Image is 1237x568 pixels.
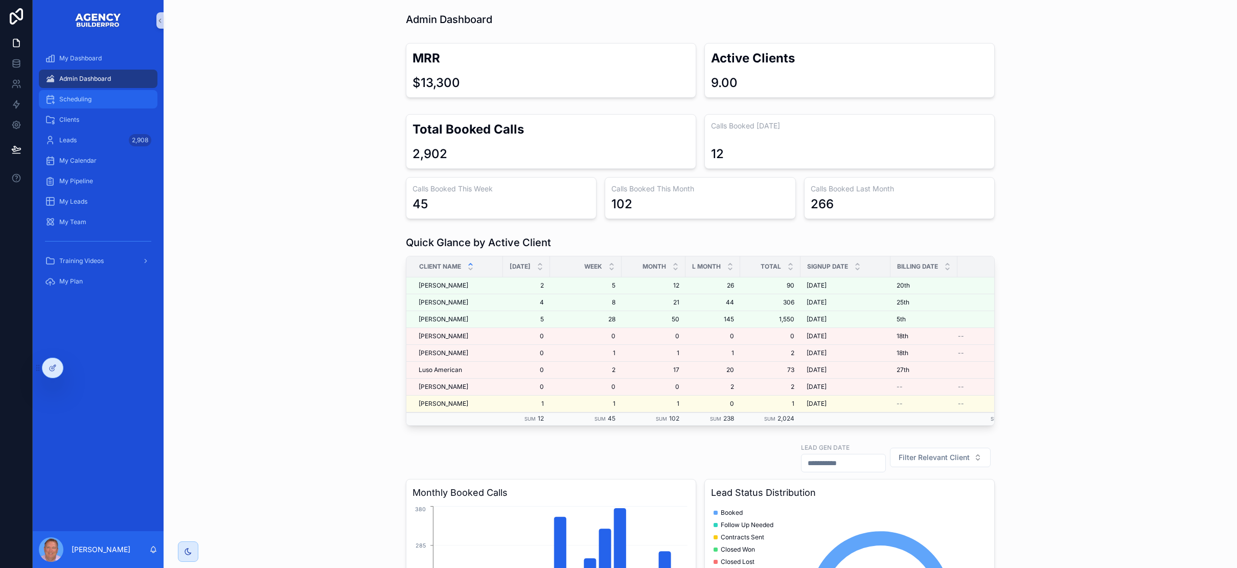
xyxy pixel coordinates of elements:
a: [DATE] [807,400,884,408]
tspan: 380 [415,506,426,513]
a: -- [958,349,1022,357]
a: 12 [628,281,679,290]
span: $2,500 [958,281,1022,290]
span: [DATE] [807,298,827,307]
a: 5 [509,315,544,323]
span: $3,300 [958,315,1022,323]
a: [PERSON_NAME] [419,298,497,307]
span: Closed Won [721,545,755,554]
span: Scheduling [59,95,91,103]
a: Training Videos [39,252,157,270]
span: 18th [897,349,908,357]
a: [PERSON_NAME] [419,281,497,290]
a: $2,500 [958,366,1022,374]
a: 2 [746,383,794,391]
span: -- [958,383,964,391]
span: 21 [628,298,679,307]
span: 2 [746,349,794,357]
span: 12 [538,414,544,422]
a: 0 [628,332,679,340]
a: 28 [556,315,615,323]
span: -- [897,383,903,391]
span: Signup Date [807,263,848,271]
span: 102 [669,414,679,422]
a: 0 [509,332,544,340]
span: -- [958,400,964,408]
div: 2,908 [129,134,151,146]
h3: Lead Status Distribution [711,486,988,500]
div: 2,902 [413,146,447,162]
span: [DATE] [807,366,827,374]
a: Luso American [419,366,497,374]
span: [DATE] [807,400,827,408]
span: My Plan [59,277,83,286]
span: 0 [556,332,615,340]
span: Leads [59,136,77,144]
a: -- [958,332,1022,340]
a: [DATE] [807,383,884,391]
a: 1 [556,400,615,408]
a: 20 [692,366,734,374]
span: [PERSON_NAME] [419,383,468,391]
span: 0 [692,400,734,408]
span: 27th [897,366,909,374]
span: Clients [59,116,79,124]
a: 1 [628,349,679,357]
a: -- [958,383,1022,391]
small: Sum [656,416,667,422]
span: -- [958,349,964,357]
span: [DATE] [807,315,827,323]
span: 25th [897,298,909,307]
span: [DATE] [807,349,827,357]
a: 1 [509,400,544,408]
span: Week [584,263,602,271]
a: 0 [509,383,544,391]
span: Booked [721,509,743,517]
span: [PERSON_NAME] [419,298,468,307]
a: 25th [897,298,951,307]
a: 26 [692,281,734,290]
a: 27th [897,366,951,374]
span: Month [643,263,666,271]
span: [PERSON_NAME] [419,315,468,323]
h3: Monthly Booked Calls [413,486,690,500]
span: [DATE] [807,281,827,290]
span: 0 [692,332,734,340]
span: Billing Date [897,263,938,271]
span: 0 [628,383,679,391]
span: 90 [746,281,794,290]
span: Total [761,263,781,271]
small: Sum [710,416,721,422]
span: [DATE] [510,263,531,271]
a: 2 [509,281,544,290]
a: -- [897,383,951,391]
a: 0 [509,366,544,374]
a: 44 [692,298,734,307]
a: 1 [746,400,794,408]
h3: Calls Booked This Month [611,184,789,194]
a: [DATE] [807,281,884,290]
a: 20th [897,281,951,290]
span: My Dashboard [59,54,102,62]
a: [PERSON_NAME] [419,315,497,323]
a: [DATE] [807,349,884,357]
button: Select Button [890,448,991,467]
span: Admin Dashboard [59,75,111,83]
h1: Admin Dashboard [406,12,492,27]
span: L Month [692,263,721,271]
a: My Calendar [39,151,157,170]
h2: Total Booked Calls [413,121,690,138]
a: 145 [692,315,734,323]
a: 1 [556,349,615,357]
a: 17 [628,366,679,374]
div: 45 [413,196,428,212]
